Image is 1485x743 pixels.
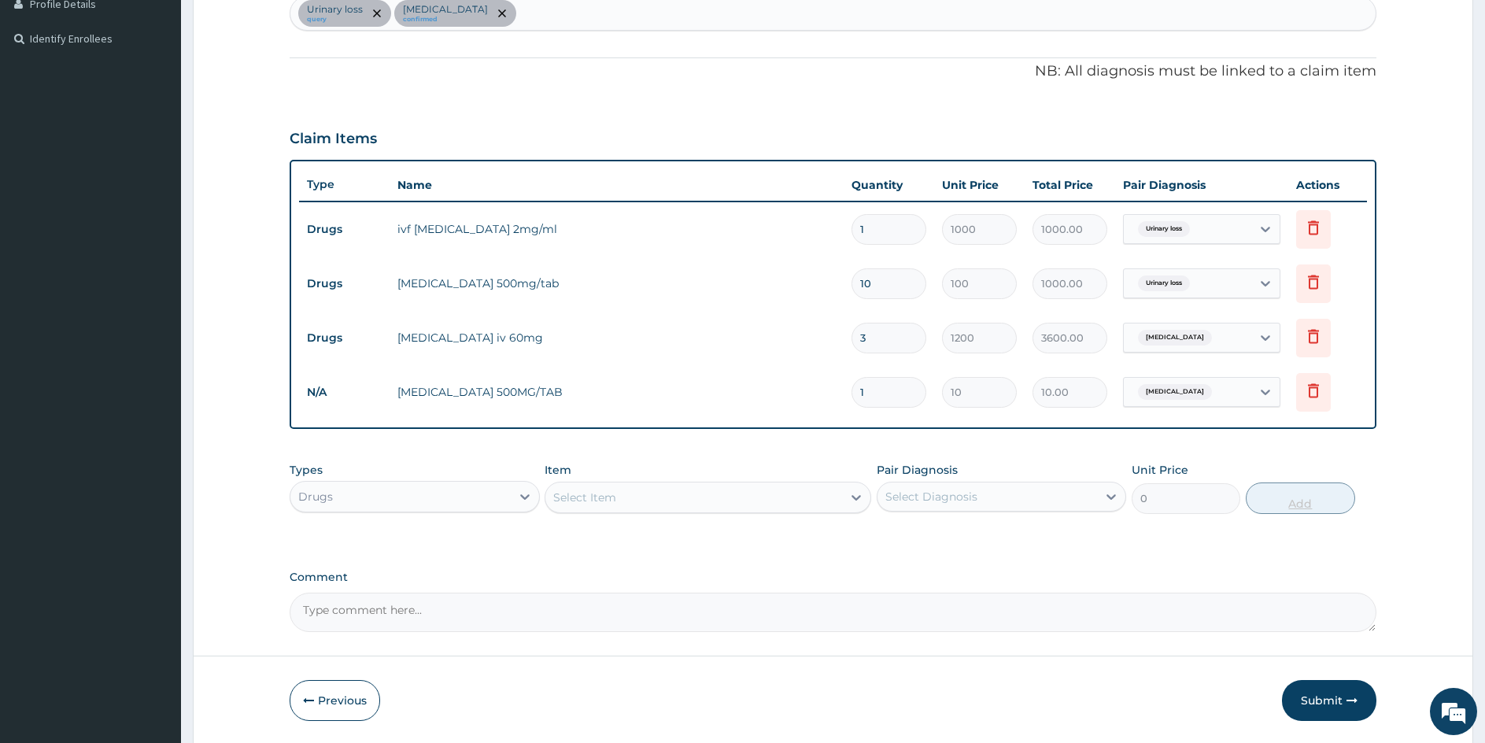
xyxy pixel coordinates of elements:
[299,170,390,199] th: Type
[1246,482,1354,514] button: Add
[82,88,264,109] div: Chat with us now
[299,215,390,244] td: Drugs
[299,378,390,407] td: N/A
[290,571,1376,584] label: Comment
[307,16,363,24] small: query
[299,269,390,298] td: Drugs
[390,268,844,299] td: [MEDICAL_DATA] 500mg/tab
[1115,169,1288,201] th: Pair Diagnosis
[1282,680,1376,721] button: Submit
[290,680,380,721] button: Previous
[1138,384,1212,400] span: [MEDICAL_DATA]
[1025,169,1115,201] th: Total Price
[390,213,844,245] td: ivf [MEDICAL_DATA] 2mg/ml
[290,61,1376,82] p: NB: All diagnosis must be linked to a claim item
[545,462,571,478] label: Item
[91,198,217,357] span: We're online!
[298,489,333,505] div: Drugs
[885,489,977,505] div: Select Diagnosis
[1138,330,1212,346] span: [MEDICAL_DATA]
[495,6,509,20] span: remove selection option
[258,8,296,46] div: Minimize live chat window
[1138,275,1190,291] span: Urinary loss
[290,464,323,477] label: Types
[1132,462,1188,478] label: Unit Price
[8,430,300,485] textarea: Type your message and hit 'Enter'
[290,131,377,148] h3: Claim Items
[844,169,934,201] th: Quantity
[29,79,64,118] img: d_794563401_company_1708531726252_794563401
[877,462,958,478] label: Pair Diagnosis
[390,322,844,353] td: [MEDICAL_DATA] iv 60mg
[403,16,488,24] small: confirmed
[307,3,363,16] p: Urinary loss
[1288,169,1367,201] th: Actions
[934,169,1025,201] th: Unit Price
[370,6,384,20] span: remove selection option
[390,169,844,201] th: Name
[1138,221,1190,237] span: Urinary loss
[390,376,844,408] td: [MEDICAL_DATA] 500MG/TAB
[403,3,488,16] p: [MEDICAL_DATA]
[299,323,390,353] td: Drugs
[553,490,616,505] div: Select Item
